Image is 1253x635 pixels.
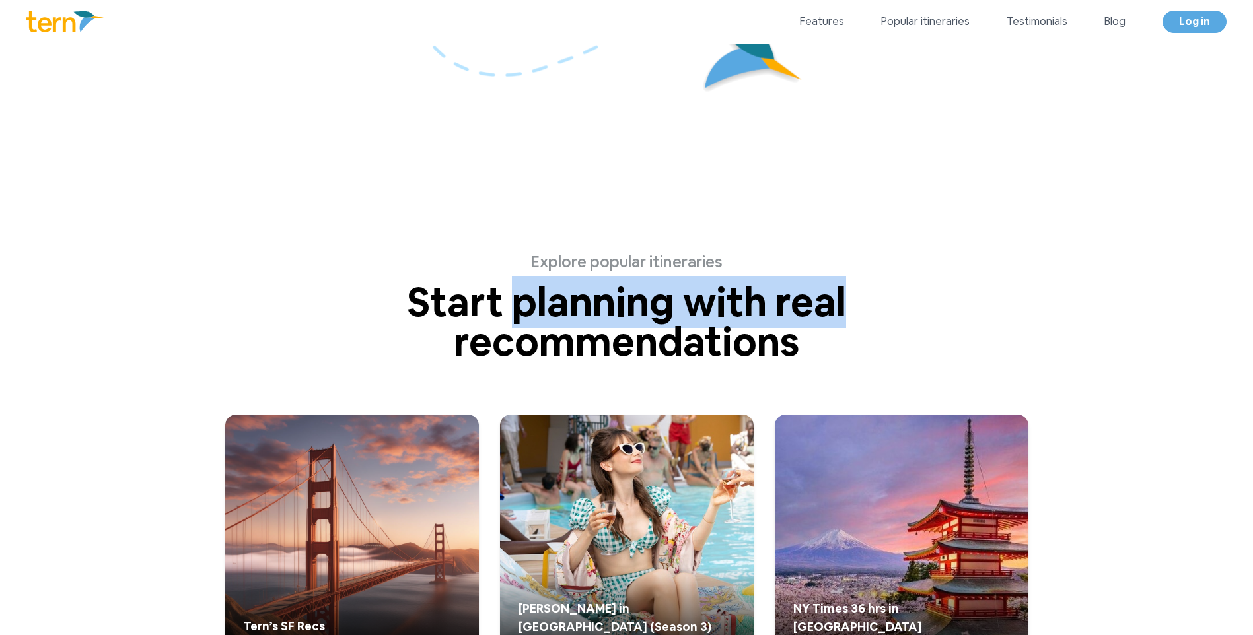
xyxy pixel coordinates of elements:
p: Start planning with real recommendations [310,283,944,362]
a: Log in [1163,11,1227,33]
span: Log in [1179,15,1210,28]
a: Testimonials [1007,14,1067,30]
img: Logo [26,11,104,32]
a: Popular itineraries [881,14,970,30]
a: Features [800,14,844,30]
p: Explore popular itineraries [310,252,944,272]
a: Blog [1104,14,1126,30]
